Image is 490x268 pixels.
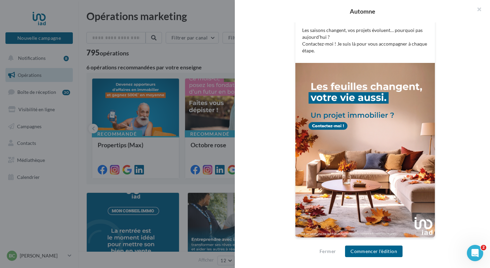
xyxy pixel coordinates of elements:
[481,245,486,250] span: 2
[295,238,435,247] div: La prévisualisation est non-contractuelle
[317,247,339,255] button: Fermer
[345,246,403,257] button: Commencer l'édition
[467,245,483,261] iframe: Intercom live chat
[246,8,479,14] div: Automne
